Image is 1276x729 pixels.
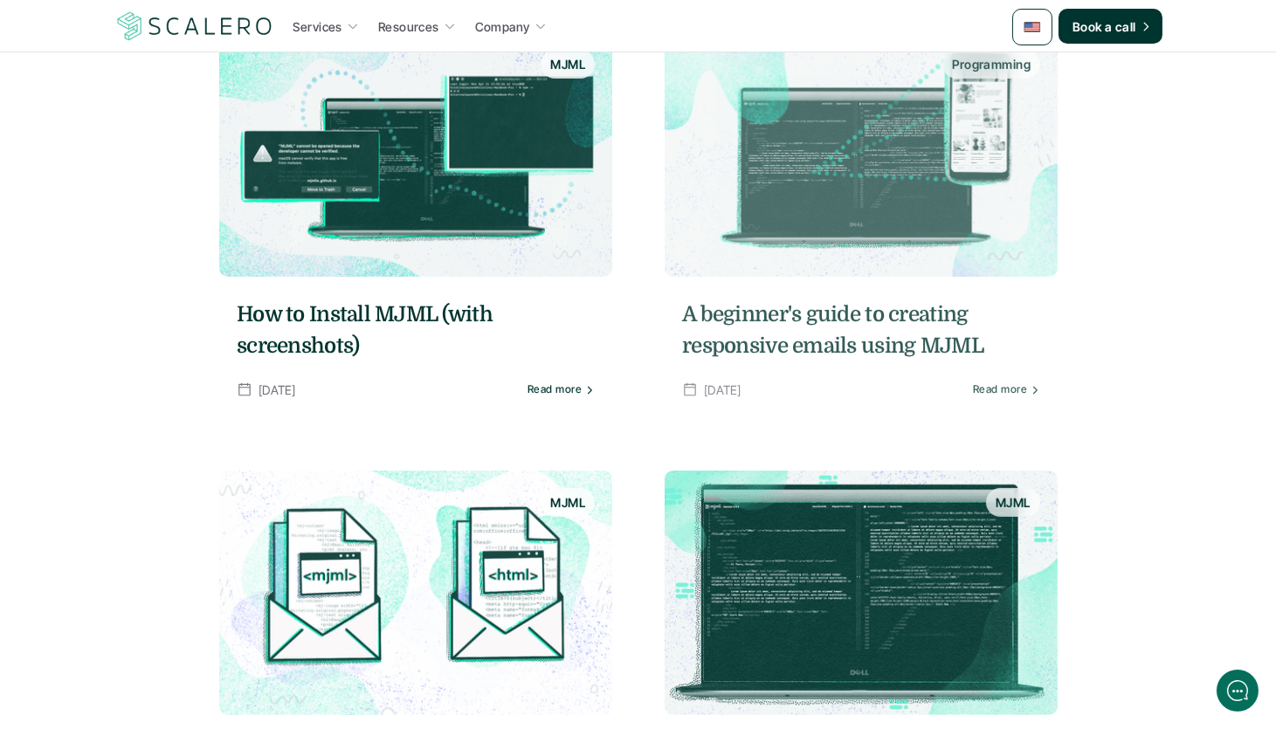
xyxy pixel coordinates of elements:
p: MJML [550,55,585,73]
p: MJML [550,493,585,512]
p: Company [475,17,530,36]
p: Read more [527,384,581,396]
p: MJML [996,493,1031,512]
a: MJML [665,471,1058,715]
p: Programming [952,55,1031,73]
p: [DATE] [259,379,296,401]
button: New conversation [14,113,335,149]
p: [DATE] [704,379,741,401]
a: Programming [665,32,1058,277]
img: Scalero company logotype [114,10,275,43]
a: Book a call [1059,9,1162,44]
a: Scalero company logotype [114,10,275,42]
iframe: gist-messenger-bubble-iframe [1217,670,1259,712]
a: How to Install MJML (with screenshots) [237,299,595,361]
span: We run on Gist [146,610,221,622]
img: 🇺🇸 [1024,18,1041,36]
p: Services [293,17,342,36]
a: A beginner's guide to creating responsive emails using MJML [682,299,1040,361]
a: Read more [972,384,1039,396]
a: MJML [219,32,612,277]
p: Book a call [1073,17,1136,36]
a: MJML [219,471,612,715]
a: Read more [527,384,594,396]
p: Resources [378,17,439,36]
p: Read more [972,384,1026,396]
span: New conversation [113,124,210,138]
